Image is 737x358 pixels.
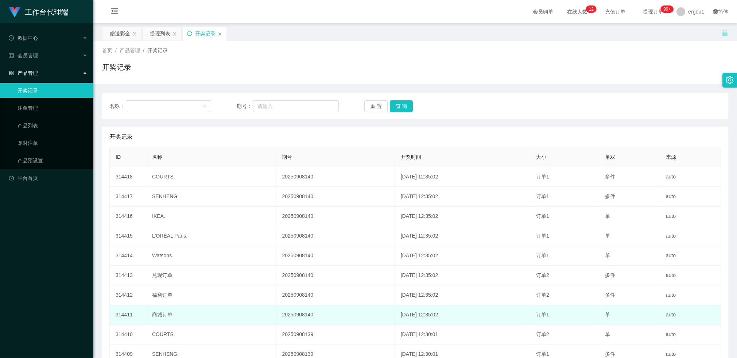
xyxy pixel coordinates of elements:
[591,5,594,13] p: 2
[536,312,549,317] span: 订单1
[605,292,615,298] span: 多件
[536,193,549,199] span: 订单1
[150,27,170,41] div: 提现列表
[110,305,146,325] td: 314411
[660,187,721,207] td: auto
[102,62,131,73] h1: 开奖记录
[536,253,549,258] span: 订单1
[110,167,146,187] td: 314418
[132,32,137,36] i: 图标: close
[276,325,395,344] td: 20250908139
[110,246,146,266] td: 314414
[660,246,721,266] td: auto
[146,325,276,344] td: COURTS.
[110,27,130,41] div: 赠送彩金
[605,272,615,278] span: 多件
[536,351,549,357] span: 订单1
[25,0,69,24] h1: 工作台代理端
[536,292,549,298] span: 订单2
[18,83,88,98] a: 开奖记录
[713,9,718,14] i: 图标: global
[395,325,530,344] td: [DATE] 12:30:01
[395,305,530,325] td: [DATE] 12:35:02
[395,226,530,246] td: [DATE] 12:35:02
[9,171,88,185] a: 图标: dashboard平台首页
[146,266,276,285] td: 兑现订单
[601,9,629,14] span: 充值订单
[102,0,127,24] i: 图标: menu-fold
[726,76,734,84] i: 图标: setting
[605,331,610,337] span: 单
[116,154,121,160] span: ID
[115,47,117,53] span: /
[102,47,112,53] span: 首页
[660,305,721,325] td: auto
[390,100,413,112] button: 查 询
[605,351,615,357] span: 多件
[639,9,667,14] span: 提现订单
[395,167,530,187] td: [DATE] 12:35:02
[276,266,395,285] td: 20250908140
[536,213,549,219] span: 订单1
[660,325,721,344] td: auto
[395,266,530,285] td: [DATE] 12:35:02
[364,100,388,112] button: 重 置
[9,70,38,76] span: 产品管理
[9,7,20,18] img: logo.9652507e.png
[152,154,162,160] span: 名称
[276,305,395,325] td: 20250908140
[722,30,728,36] i: 图标: unlock
[110,266,146,285] td: 314413
[586,5,597,13] sup: 12
[282,154,292,160] span: 期号
[120,47,140,53] span: 产品管理
[276,187,395,207] td: 20250908140
[18,101,88,115] a: 注单管理
[18,153,88,168] a: 产品预设置
[237,103,253,110] span: 期号：
[110,187,146,207] td: 314417
[253,100,339,112] input: 请输入
[401,154,421,160] span: 开奖时间
[660,285,721,305] td: auto
[18,136,88,150] a: 即时注单
[605,233,610,239] span: 单
[146,226,276,246] td: L'ORÉAL Paris.
[276,226,395,246] td: 20250908140
[146,285,276,305] td: 福利订单
[109,132,133,141] span: 开奖记录
[195,27,216,41] div: 开奖记录
[146,207,276,226] td: IKEA.
[660,5,674,13] sup: 1111
[9,9,69,15] a: 工作台代理端
[218,32,222,36] i: 图标: close
[605,213,610,219] span: 单
[276,207,395,226] td: 20250908140
[660,226,721,246] td: auto
[536,154,546,160] span: 大小
[172,32,177,36] i: 图标: close
[146,167,276,187] td: COURTS.
[605,253,610,258] span: 单
[666,154,676,160] span: 来源
[146,246,276,266] td: Watsons.
[9,53,14,58] i: 图标: table
[605,154,615,160] span: 单双
[147,47,168,53] span: 开奖记录
[9,35,38,41] span: 数据中心
[9,35,14,41] i: 图标: check-circle-o
[146,305,276,325] td: 商城订单
[395,207,530,226] td: [DATE] 12:35:02
[187,31,192,36] i: 图标: sync
[536,331,549,337] span: 订单2
[563,9,591,14] span: 在线人数
[110,207,146,226] td: 314416
[395,285,530,305] td: [DATE] 12:35:02
[110,285,146,305] td: 314412
[589,5,591,13] p: 1
[276,246,395,266] td: 20250908140
[536,174,549,180] span: 订单1
[109,103,126,110] span: 名称：
[605,193,615,199] span: 多件
[660,266,721,285] td: auto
